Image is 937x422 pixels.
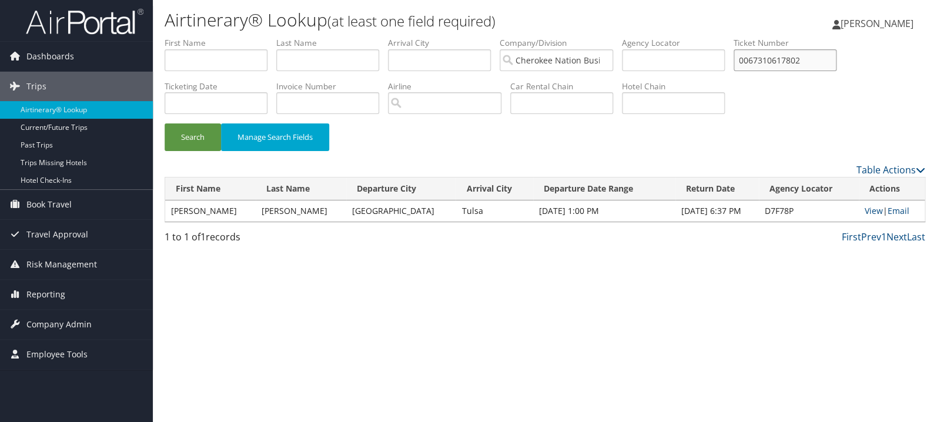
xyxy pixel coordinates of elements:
button: Search [165,123,221,151]
a: Prev [861,230,881,243]
td: [DATE] 6:37 PM [675,200,759,222]
span: Company Admin [26,310,92,339]
a: 1 [881,230,886,243]
a: Email [888,205,909,216]
a: [PERSON_NAME] [832,6,925,41]
label: Company/Division [500,37,622,49]
th: Agency Locator: activate to sort column ascending [759,177,859,200]
small: (at least one field required) [327,11,496,31]
td: [GEOGRAPHIC_DATA] [346,200,456,222]
th: Departure City: activate to sort column ascending [346,177,456,200]
button: Manage Search Fields [221,123,329,151]
td: [PERSON_NAME] [256,200,346,222]
span: Book Travel [26,190,72,219]
label: Airline [388,81,510,92]
h1: Airtinerary® Lookup [165,8,672,32]
span: Risk Management [26,250,97,279]
span: Reporting [26,280,65,309]
th: Last Name: activate to sort column ascending [256,177,346,200]
td: Tulsa [456,200,533,222]
label: Car Rental Chain [510,81,622,92]
td: | [859,200,925,222]
span: Employee Tools [26,340,88,369]
div: 1 to 1 of records [165,230,342,250]
th: Arrival City: activate to sort column ascending [456,177,533,200]
a: First [842,230,861,243]
a: Table Actions [856,163,925,176]
th: Return Date: activate to sort column ascending [675,177,759,200]
label: Hotel Chain [622,81,734,92]
a: View [865,205,883,216]
img: airportal-logo.png [26,8,143,35]
span: Dashboards [26,42,74,71]
span: [PERSON_NAME] [841,17,913,30]
label: Arrival City [388,37,500,49]
td: [PERSON_NAME] [165,200,256,222]
a: Next [886,230,907,243]
label: Ticketing Date [165,81,276,92]
label: Last Name [276,37,388,49]
th: Departure Date Range: activate to sort column ascending [533,177,675,200]
th: Actions [859,177,925,200]
label: Agency Locator [622,37,734,49]
th: First Name: activate to sort column ascending [165,177,256,200]
label: Ticket Number [734,37,845,49]
span: Trips [26,72,46,101]
span: Travel Approval [26,220,88,249]
td: [DATE] 1:00 PM [533,200,675,222]
td: D7F78P [759,200,859,222]
span: 1 [200,230,206,243]
label: Invoice Number [276,81,388,92]
a: Last [907,230,925,243]
label: First Name [165,37,276,49]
